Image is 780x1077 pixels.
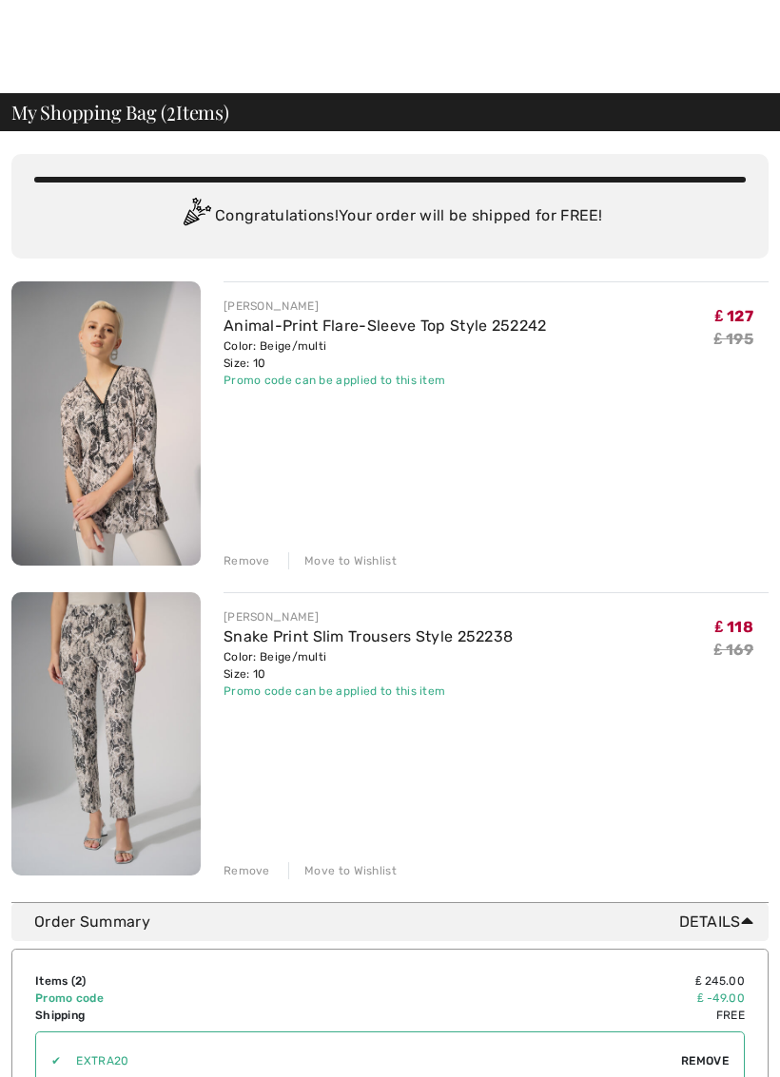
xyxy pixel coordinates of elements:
div: Move to Wishlist [288,862,397,879]
div: Congratulations! Your order will be shipped for FREE! [34,198,746,236]
a: Animal-Print Flare-Sleeve Top Style 252242 [224,317,547,335]
td: Items ( ) [35,972,343,990]
td: ₤ 245.00 [343,972,745,990]
a: Snake Print Slim Trousers Style 252238 [224,627,513,645]
td: Shipping [35,1007,343,1024]
div: [PERSON_NAME] [224,608,513,625]
div: Remove [224,862,270,879]
img: Animal-Print Flare-Sleeve Top Style 252242 [11,281,201,566]
span: 2 [166,98,176,123]
div: Color: Beige/multi Size: 10 [224,648,513,683]
td: Promo code [35,990,343,1007]
span: Details [679,911,761,933]
span: ₤ 127 [715,307,753,325]
div: Promo code can be applied to this item [224,372,547,389]
img: Snake Print Slim Trousers Style 252238 [11,592,201,876]
div: Order Summary [34,911,761,933]
div: Color: Beige/multi Size: 10 [224,337,547,372]
div: Promo code can be applied to this item [224,683,513,700]
div: Remove [224,552,270,569]
img: Congratulation2.svg [177,198,215,236]
span: 2 [75,974,82,988]
div: Move to Wishlist [288,552,397,569]
span: My Shopping Bag ( Items) [11,103,229,122]
td: ₤ -49.00 [343,990,745,1007]
span: Remove [681,1052,729,1069]
div: ✔ [36,1052,61,1069]
s: ₤ 195 [714,330,753,348]
td: Free [343,1007,745,1024]
div: [PERSON_NAME] [224,298,547,315]
s: ₤ 169 [714,641,753,659]
span: ₤ 118 [715,618,753,636]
